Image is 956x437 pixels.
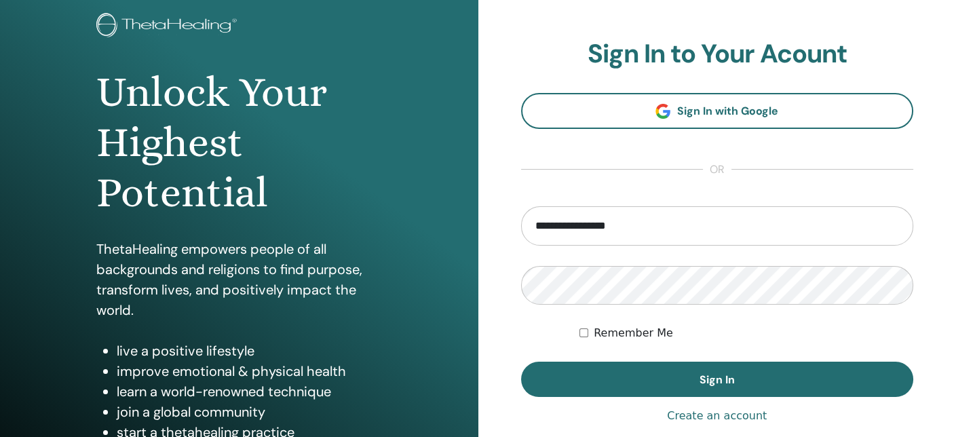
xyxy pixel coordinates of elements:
[521,39,914,70] h2: Sign In to Your Acount
[521,362,914,397] button: Sign In
[521,93,914,129] a: Sign In with Google
[579,325,913,341] div: Keep me authenticated indefinitely or until I manually logout
[117,381,381,402] li: learn a world-renowned technique
[700,373,735,387] span: Sign In
[96,67,381,218] h1: Unlock Your Highest Potential
[594,325,673,341] label: Remember Me
[667,408,767,424] a: Create an account
[117,341,381,361] li: live a positive lifestyle
[117,361,381,381] li: improve emotional & physical health
[96,239,381,320] p: ThetaHealing empowers people of all backgrounds and religions to find purpose, transform lives, a...
[117,402,381,422] li: join a global community
[677,104,778,118] span: Sign In with Google
[703,161,731,178] span: or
